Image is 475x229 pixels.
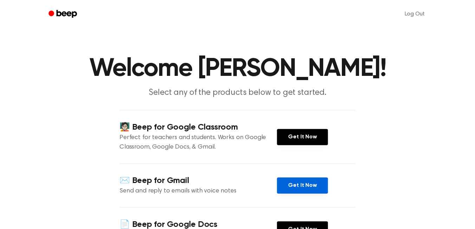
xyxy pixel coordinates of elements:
a: Get It Now [277,129,328,145]
a: Beep [44,7,83,21]
h1: Welcome [PERSON_NAME]! [58,56,417,81]
p: Select any of the products below to get started. [103,87,372,99]
p: Perfect for teachers and students. Works on Google Classroom, Google Docs, & Gmail. [119,133,277,152]
h4: ✉️ Beep for Gmail [119,175,277,187]
p: Send and reply to emails with voice notes [119,187,277,196]
h4: 🧑🏻‍🏫 Beep for Google Classroom [119,122,277,133]
a: Get It Now [277,177,328,194]
a: Log Out [397,6,431,22]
